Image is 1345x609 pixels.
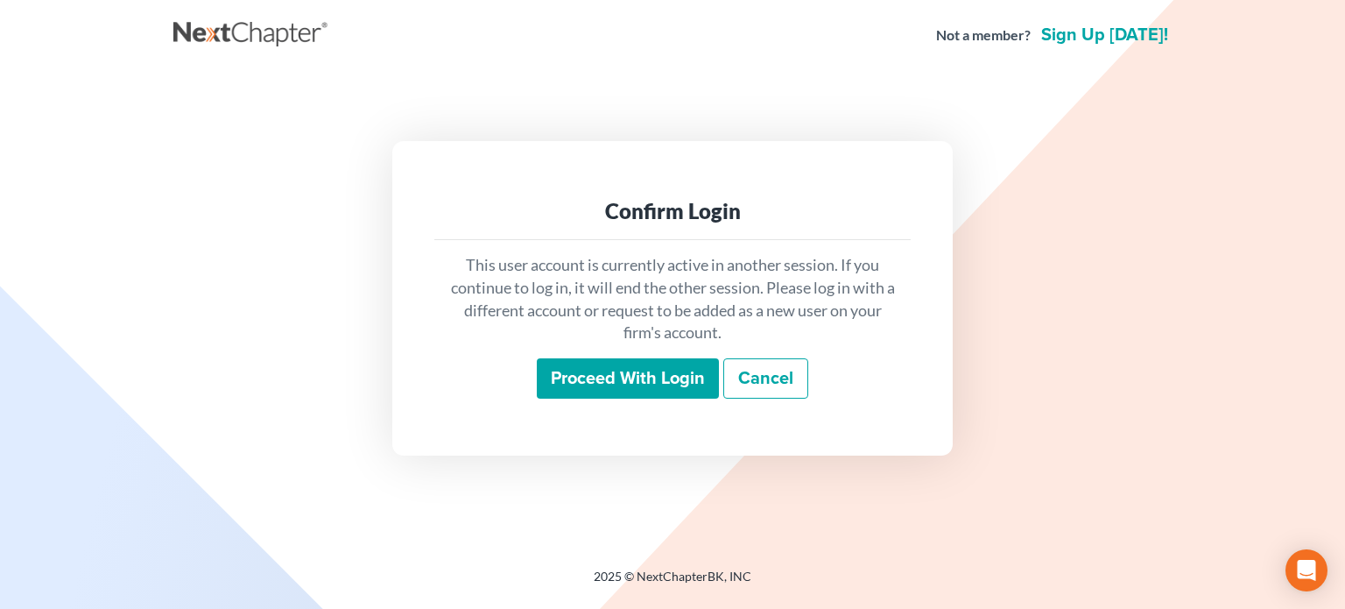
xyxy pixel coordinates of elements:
div: Confirm Login [448,197,897,225]
strong: Not a member? [936,25,1031,46]
a: Cancel [723,358,808,399]
p: This user account is currently active in another session. If you continue to log in, it will end ... [448,254,897,344]
input: Proceed with login [537,358,719,399]
div: 2025 © NextChapterBK, INC [173,568,1172,599]
div: Open Intercom Messenger [1285,549,1327,591]
a: Sign up [DATE]! [1038,26,1172,44]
